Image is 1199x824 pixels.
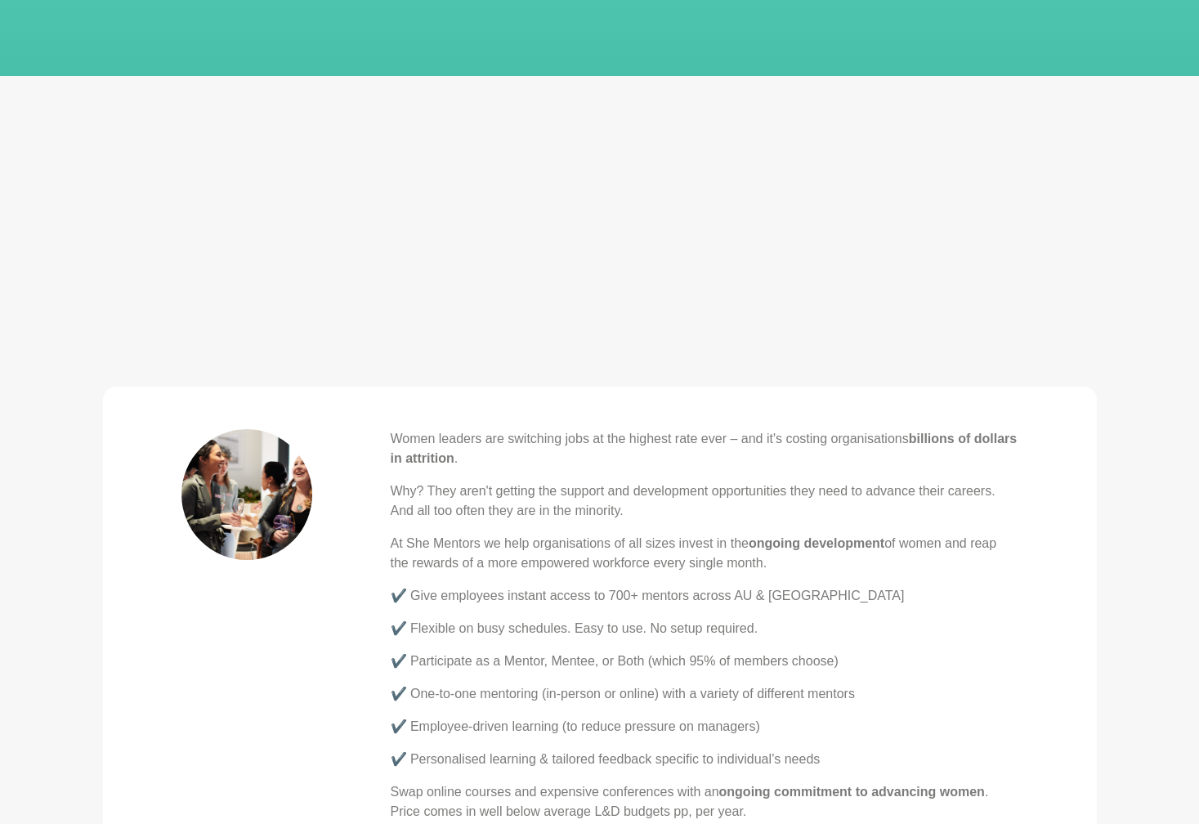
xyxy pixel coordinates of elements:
[391,619,1018,638] p: ✔️ Flexible on busy schedules. Easy to use. No setup required.
[391,684,1018,704] p: ✔️ One-to-one mentoring (in-person or online) with a variety of different mentors
[391,782,1018,822] p: Swap online courses and expensive conferences with an . Price comes in well below average L&D bud...
[749,536,884,550] strong: ongoing development
[391,586,1018,606] p: ✔️ Give employees instant access to 700+ mentors across AU & [GEOGRAPHIC_DATA]
[391,429,1018,468] p: Women leaders are switching jobs at the highest rate ever – and it's costing organisations .
[719,785,985,799] strong: ongoing commitment to advancing women
[391,750,1018,769] p: ✔️ Personalised learning & tailored feedback specific to individual’s needs
[391,652,1018,671] p: ✔️ Participate as a Mentor, Mentee, or Both (which 95% of members choose)
[391,481,1018,521] p: Why? They aren't getting the support and development opportunities they need to advance their car...
[391,534,1018,573] p: At She Mentors we help organisations of all sizes invest in the of women and reap the rewards of ...
[391,717,1018,737] p: ✔️ Employee-driven learning (to reduce pressure on managers)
